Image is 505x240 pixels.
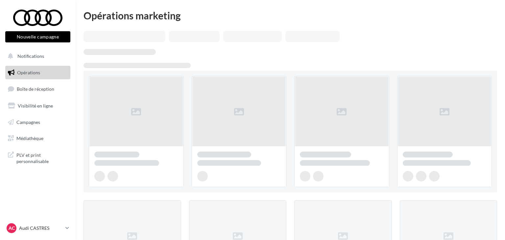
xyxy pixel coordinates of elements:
[17,70,40,75] span: Opérations
[5,31,70,42] button: Nouvelle campagne
[84,11,497,20] div: Opérations marketing
[4,132,72,145] a: Médiathèque
[17,53,44,59] span: Notifications
[4,99,72,113] a: Visibilité en ligne
[16,151,68,165] span: PLV et print personnalisable
[5,222,70,234] a: AC Audi CASTRES
[4,115,72,129] a: Campagnes
[4,82,72,96] a: Boîte de réception
[17,86,54,92] span: Boîte de réception
[16,119,40,125] span: Campagnes
[19,225,63,231] p: Audi CASTRES
[4,148,72,167] a: PLV et print personnalisable
[4,66,72,80] a: Opérations
[4,49,69,63] button: Notifications
[9,225,15,231] span: AC
[16,135,43,141] span: Médiathèque
[18,103,53,108] span: Visibilité en ligne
